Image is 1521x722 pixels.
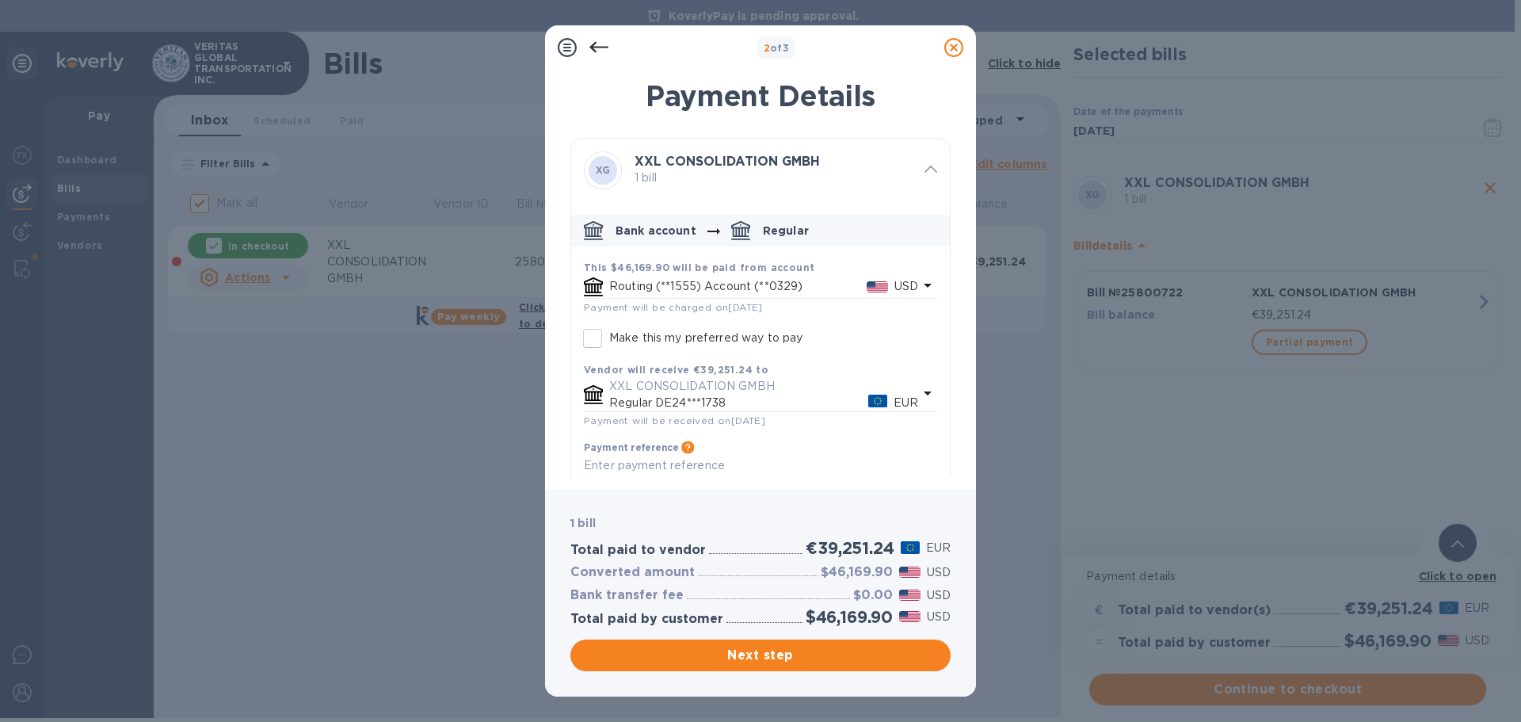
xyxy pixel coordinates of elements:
h3: Payment reference [584,442,678,453]
img: USD [899,567,921,578]
p: USD [927,564,951,581]
b: XXL CONSOLIDATION GMBH [635,154,820,169]
p: Regular DE24***1738 [609,395,868,411]
p: EUR [926,540,951,556]
b: 1 bill [570,517,596,529]
h3: Bank transfer fee [570,588,684,603]
h3: $0.00 [853,588,893,603]
p: XXL CONSOLIDATION GMBH [609,378,918,395]
b: Vendor will receive €39,251.24 to [584,364,768,376]
span: Payment will be received on [DATE] [584,414,765,426]
img: USD [899,611,921,622]
p: USD [927,609,951,625]
h3: Total paid to vendor [570,543,706,558]
p: USD [894,278,918,295]
p: Bank account [616,223,696,239]
h2: $46,169.90 [806,607,893,627]
b: This $46,169.90 will be paid from account [584,262,814,273]
p: EUR [894,395,918,411]
h3: Total paid by customer [570,612,723,627]
p: USD [927,587,951,604]
h2: €39,251.24 [806,538,894,558]
p: Regular [763,223,809,239]
p: Make this my preferred way to pay [609,330,802,346]
img: USD [867,281,888,292]
span: Next step [583,646,938,665]
img: USD [899,590,921,601]
h3: $46,169.90 [821,565,893,580]
p: 1 bill [635,170,912,186]
span: Payment will be charged on [DATE] [584,301,763,313]
h1: Payment Details [570,79,951,113]
button: Next step [570,640,951,671]
b: of 3 [764,42,790,54]
div: default-method [571,208,950,511]
b: XG [596,164,611,176]
p: Routing (**1555) Account (**0329) [609,278,867,295]
span: 2 [764,42,770,54]
div: XGXXL CONSOLIDATION GMBH 1 bill [571,139,950,202]
h3: Converted amount [570,565,695,580]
